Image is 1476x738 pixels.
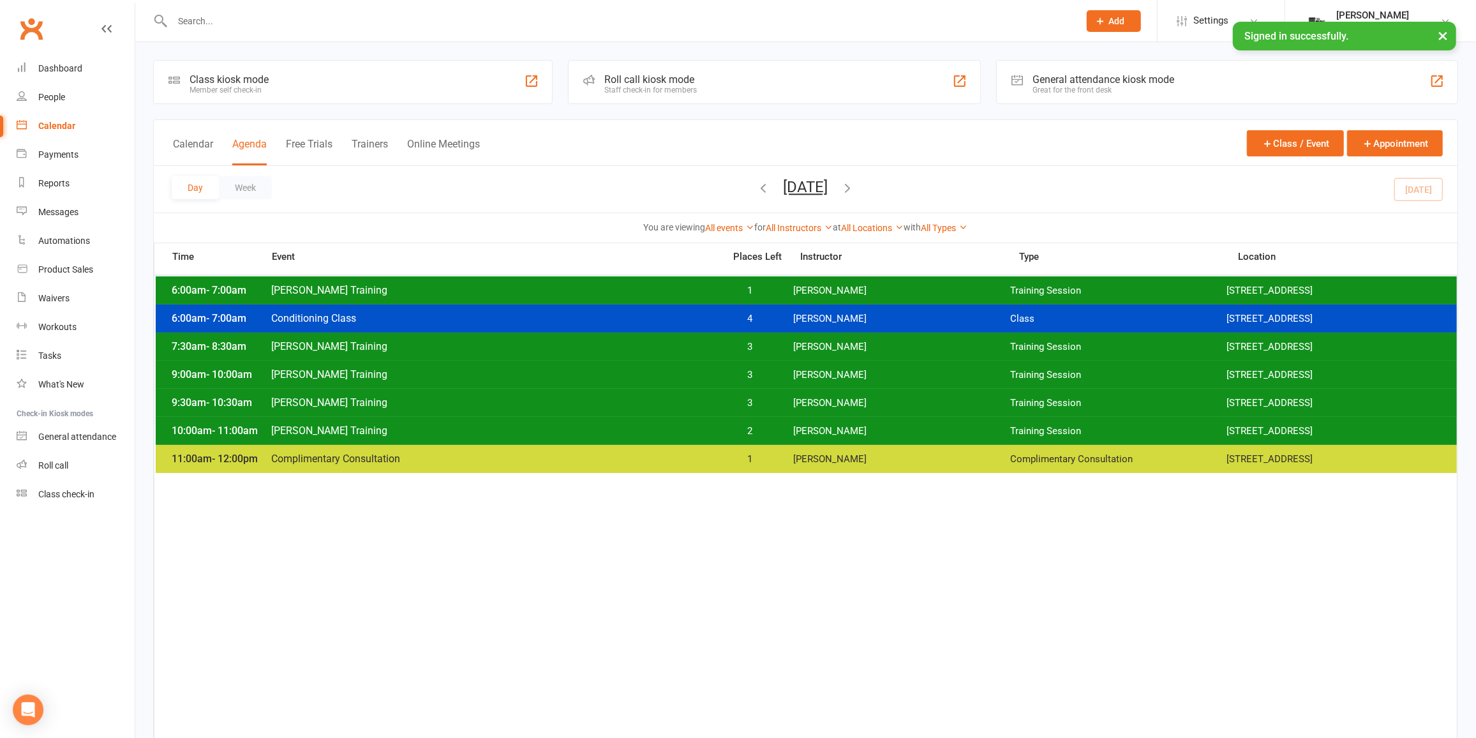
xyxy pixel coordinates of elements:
[1010,397,1227,409] span: Training Session
[644,222,706,232] strong: You are viewing
[1019,252,1238,262] span: Type
[921,223,968,233] a: All Types
[17,198,135,227] a: Messages
[1227,369,1444,381] span: [STREET_ADDRESS]
[793,313,1010,325] span: [PERSON_NAME]
[793,341,1010,353] span: [PERSON_NAME]
[717,425,784,437] span: 2
[17,255,135,284] a: Product Sales
[190,73,269,86] div: Class kiosk mode
[1227,425,1444,437] span: [STREET_ADDRESS]
[190,86,269,94] div: Member self check-in
[17,140,135,169] a: Payments
[168,340,271,352] span: 7:30am
[212,453,258,465] span: - 12:00pm
[168,425,271,437] span: 10:00am
[1227,453,1444,465] span: [STREET_ADDRESS]
[1336,21,1409,33] div: The Weight Rm
[604,86,697,94] div: Staff check-in for members
[206,284,246,296] span: - 7:00am
[1032,86,1174,94] div: Great for the front desk
[17,83,135,112] a: People
[271,453,717,465] span: Complimentary Consultation
[38,379,84,389] div: What's New
[1244,30,1348,42] span: Signed in successfully.
[38,92,65,102] div: People
[272,251,724,263] span: Event
[17,227,135,255] a: Automations
[717,313,784,325] span: 4
[168,453,271,465] span: 11:00am
[271,368,717,380] span: [PERSON_NAME] Training
[793,425,1010,437] span: [PERSON_NAME]
[168,396,271,409] span: 9:30am
[793,285,1010,297] span: [PERSON_NAME]
[800,252,1019,262] span: Instructor
[38,264,93,275] div: Product Sales
[1032,73,1174,86] div: General attendance kiosk mode
[271,284,717,296] span: [PERSON_NAME] Training
[717,341,784,353] span: 3
[1010,369,1227,381] span: Training Session
[168,284,271,296] span: 6:00am
[13,695,43,725] div: Open Intercom Messenger
[17,284,135,313] a: Waivers
[286,138,332,165] button: Free Trials
[173,138,213,165] button: Calendar
[38,121,75,131] div: Calendar
[168,368,271,380] span: 9:00am
[784,178,828,196] button: [DATE]
[1010,341,1227,353] span: Training Session
[1010,453,1227,465] span: Complimentary Consultation
[271,396,717,409] span: [PERSON_NAME] Training
[1227,285,1444,297] span: [STREET_ADDRESS]
[15,13,47,45] a: Clubworx
[1431,22,1454,49] button: ×
[17,313,135,342] a: Workouts
[842,223,904,233] a: All Locations
[17,54,135,83] a: Dashboard
[168,312,271,324] span: 6:00am
[17,423,135,451] a: General attendance kiosk mode
[717,453,784,465] span: 1
[38,207,78,217] div: Messages
[38,149,78,160] div: Payments
[1227,397,1444,409] span: [STREET_ADDRESS]
[17,451,135,480] a: Roll call
[706,223,755,233] a: All events
[1336,10,1409,21] div: [PERSON_NAME]
[38,178,70,188] div: Reports
[17,112,135,140] a: Calendar
[38,293,70,303] div: Waivers
[206,340,246,352] span: - 8:30am
[1010,285,1227,297] span: Training Session
[1227,313,1444,325] span: [STREET_ADDRESS]
[271,312,717,324] span: Conditioning Class
[1347,130,1443,156] button: Appointment
[793,397,1010,409] span: [PERSON_NAME]
[38,236,90,246] div: Automations
[38,63,82,73] div: Dashboard
[212,425,258,437] span: - 11:00am
[1247,130,1344,156] button: Class / Event
[206,312,246,324] span: - 7:00am
[219,176,272,199] button: Week
[271,340,717,352] span: [PERSON_NAME] Training
[206,396,252,409] span: - 10:30am
[407,138,480,165] button: Online Meetings
[717,285,784,297] span: 1
[717,397,784,409] span: 3
[232,138,267,165] button: Agenda
[604,73,697,86] div: Roll call kiosk mode
[38,460,68,471] div: Roll call
[766,223,833,233] a: All Instructors
[17,370,135,399] a: What's New
[724,252,791,262] span: Places Left
[1304,8,1330,34] img: thumb_image1749576563.png
[38,322,77,332] div: Workouts
[833,222,842,232] strong: at
[1238,252,1457,262] span: Location
[1010,313,1227,325] span: Class
[17,169,135,198] a: Reports
[1109,16,1125,26] span: Add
